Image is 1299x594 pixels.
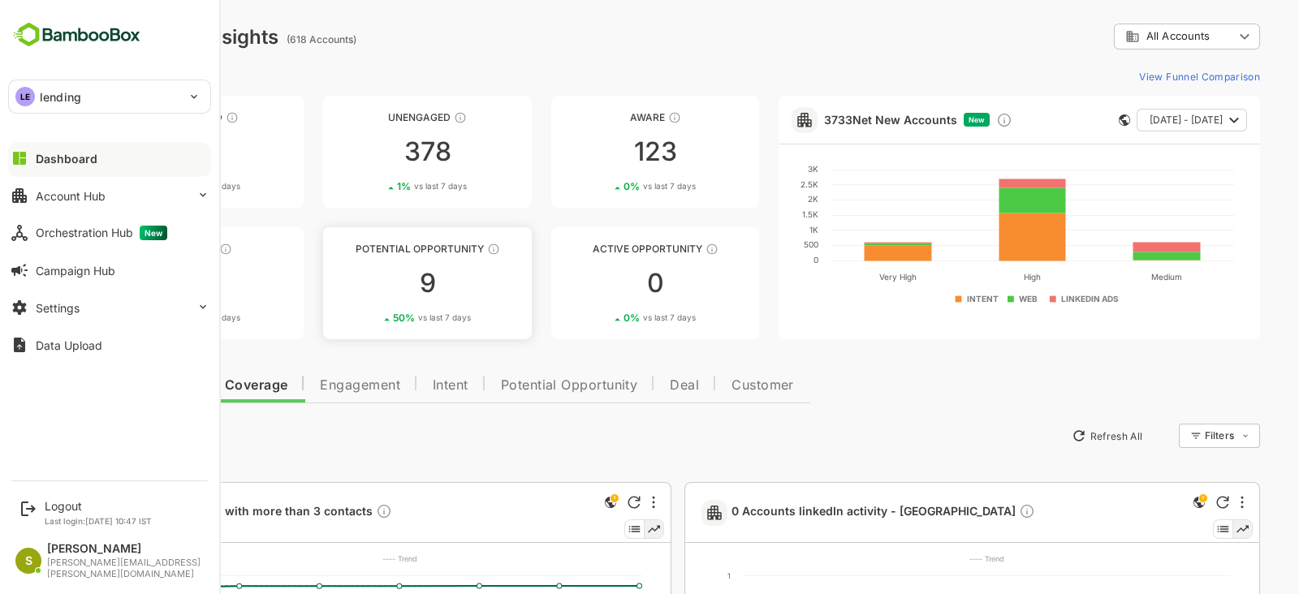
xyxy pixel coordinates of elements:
[266,139,474,165] div: 378
[39,227,247,339] a: EngagedThese accounts are warm, further nurturing would qualify them to MQAs185%vs last 7 days
[266,111,474,123] div: Unengaged
[1008,423,1093,449] button: Refresh All
[15,87,35,106] div: LE
[571,496,584,509] div: Refresh
[567,180,639,192] div: 0 %
[1057,21,1203,53] div: All Accounts
[39,139,247,165] div: 90
[74,571,88,580] text: 500
[8,179,211,212] button: Account Hub
[8,329,211,361] button: Data Upload
[1133,493,1152,514] div: This is a global insight. Segment selection is not applicable for this view
[47,557,203,579] div: [PERSON_NAME][EMAIL_ADDRESS][PERSON_NAME][DOMAIN_NAME]
[544,493,563,514] div: This is a global insight. Segment selection is not applicable for this view
[430,243,443,256] div: These accounts are MQAs and can be passed on to Inside Sales
[1094,272,1125,282] text: Medium
[45,499,152,513] div: Logout
[47,542,203,556] div: [PERSON_NAME]
[340,180,410,192] div: 1 %
[230,33,304,45] ag: (618 Accounts)
[613,379,642,392] span: Deal
[131,312,183,324] span: vs last 7 days
[169,111,182,124] div: These accounts have not been engaged with for a defined time period
[140,226,167,240] span: New
[36,226,167,240] div: Orchestration Hub
[494,139,702,165] div: 123
[8,217,211,249] button: Orchestration HubNew
[822,272,860,282] text: Very High
[757,255,762,265] text: 0
[39,243,247,255] div: Engaged
[8,142,211,174] button: Dashboard
[8,19,145,50] img: BambooboxFullLogoMark.5f36c76dfaba33ec1ec1367b70bb1252.svg
[1080,109,1190,131] button: [DATE] - [DATE]
[753,225,762,235] text: 1K
[376,379,412,392] span: Intent
[39,111,247,123] div: Unreached
[1062,114,1073,126] div: This card does not support filter and segments
[494,111,702,123] div: Aware
[745,209,762,219] text: 1.5K
[326,554,360,563] text: ---- Trend
[86,503,335,522] span: 453 Accounts with more than 3 contacts
[1076,63,1203,89] button: View Funnel Comparison
[39,96,247,208] a: UnreachedThese accounts have not been engaged with for a defined time period907%vs last 7 days
[751,194,762,204] text: 2K
[36,264,115,278] div: Campaign Hub
[397,111,410,124] div: These accounts have not shown enough engagement and need nurturing
[675,503,985,522] a: 0 Accounts linkedIn activity - [GEOGRAPHIC_DATA]Description not present
[744,179,762,189] text: 2.5K
[1148,429,1177,441] div: Filters
[357,180,410,192] span: vs last 7 days
[1146,421,1203,450] div: Filters
[36,338,102,352] div: Data Upload
[913,554,947,563] text: ---- Trend
[1090,30,1153,42] span: All Accounts
[36,152,97,166] div: Dashboard
[319,503,335,522] div: Description not present
[1068,29,1177,44] div: All Accounts
[567,312,639,324] div: 0 %
[1093,110,1166,131] span: [DATE] - [DATE]
[939,112,956,128] div: Discover new ICP-fit accounts showing engagement — via intent surges, anonymous website visits, L...
[586,312,639,324] span: vs last 7 days
[39,25,222,49] div: Dashboard Insights
[39,270,247,296] div: 18
[767,113,900,127] a: 3733Net New Accounts
[86,503,342,522] a: 453 Accounts with more than 3 contactsDescription not present
[671,571,674,580] text: 1
[9,80,210,113] div: LElending
[963,294,982,303] text: WEB
[912,115,928,124] span: New
[962,503,978,522] div: Description not present
[494,227,702,339] a: Active OpportunityThese accounts have open opportunities which might be at any of the Sales Stage...
[675,503,978,522] span: 0 Accounts linkedIn activity - [GEOGRAPHIC_DATA]
[39,421,158,450] button: New Insights
[8,291,211,324] button: Settings
[586,180,639,192] span: vs last 7 days
[162,243,175,256] div: These accounts are warm, further nurturing would qualify them to MQAs
[444,379,581,392] span: Potential Opportunity
[40,88,81,105] p: lending
[8,254,211,286] button: Campaign Hub
[266,270,474,296] div: 9
[266,227,474,339] a: Potential OpportunityThese accounts are MQAs and can be passed on to Inside Sales950%vs last 7 days
[611,111,624,124] div: These accounts have just entered the buying cycle and need further nurturing
[266,243,474,255] div: Potential Opportunity
[1159,496,1172,509] div: Refresh
[15,548,41,574] div: S
[112,180,183,192] div: 7 %
[1184,496,1187,509] div: More
[131,180,183,192] span: vs last 7 days
[361,312,414,324] span: vs last 7 days
[747,239,762,249] text: 500
[55,379,231,392] span: Data Quality and Coverage
[675,379,737,392] span: Customer
[494,270,702,296] div: 0
[967,272,984,282] text: High
[36,301,80,315] div: Settings
[649,243,662,256] div: These accounts have open opportunities which might be at any of the Sales Stages
[266,96,474,208] a: UnengagedThese accounts have not shown enough engagement and need nurturing3781%vs last 7 days
[45,516,152,526] p: Last login: [DATE] 10:47 IST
